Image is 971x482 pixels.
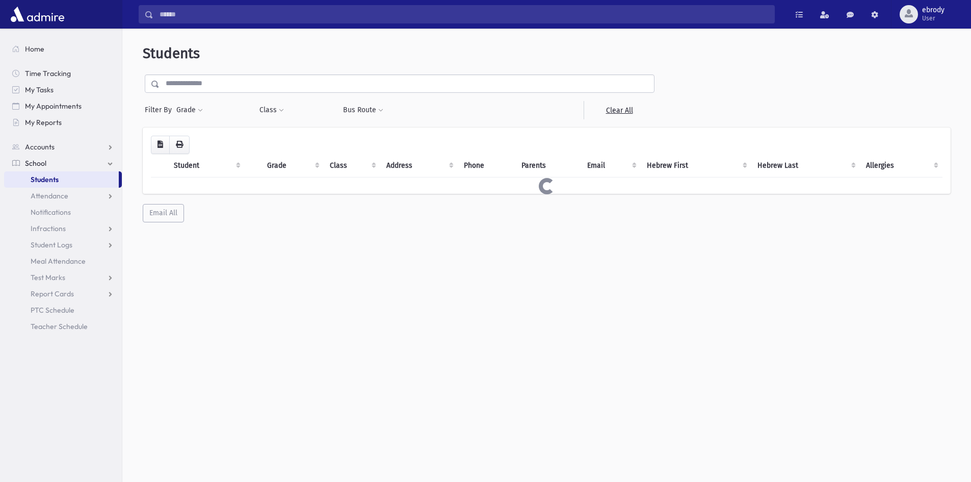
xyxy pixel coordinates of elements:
[4,302,122,318] a: PTC Schedule
[8,4,67,24] img: AdmirePro
[168,154,245,177] th: Student
[25,118,62,127] span: My Reports
[515,154,581,177] th: Parents
[324,154,381,177] th: Class
[4,188,122,204] a: Attendance
[31,191,68,200] span: Attendance
[4,269,122,286] a: Test Marks
[31,224,66,233] span: Infractions
[751,154,860,177] th: Hebrew Last
[4,204,122,220] a: Notifications
[4,237,122,253] a: Student Logs
[31,257,86,266] span: Meal Attendance
[25,44,44,54] span: Home
[143,204,184,222] button: Email All
[176,101,203,119] button: Grade
[25,159,46,168] span: School
[4,253,122,269] a: Meal Attendance
[261,154,323,177] th: Grade
[4,41,122,57] a: Home
[25,142,55,151] span: Accounts
[860,154,942,177] th: Allergies
[4,65,122,82] a: Time Tracking
[4,139,122,155] a: Accounts
[31,273,65,282] span: Test Marks
[922,14,944,22] span: User
[151,136,170,154] button: CSV
[4,171,119,188] a: Students
[31,240,72,249] span: Student Logs
[4,114,122,131] a: My Reports
[25,85,54,94] span: My Tasks
[143,45,200,62] span: Students
[922,6,944,14] span: ebrody
[31,306,74,315] span: PTC Schedule
[4,318,122,335] a: Teacher Schedule
[25,69,71,78] span: Time Tracking
[145,105,176,115] span: Filter By
[458,154,515,177] th: Phone
[153,5,774,23] input: Search
[31,208,71,217] span: Notifications
[343,101,384,119] button: Bus Route
[641,154,751,177] th: Hebrew First
[584,101,654,119] a: Clear All
[31,175,59,184] span: Students
[380,154,458,177] th: Address
[31,322,88,331] span: Teacher Schedule
[581,154,641,177] th: Email
[4,98,122,114] a: My Appointments
[259,101,284,119] button: Class
[25,102,82,111] span: My Appointments
[4,155,122,171] a: School
[31,289,74,298] span: Report Cards
[4,220,122,237] a: Infractions
[169,136,190,154] button: Print
[4,286,122,302] a: Report Cards
[4,82,122,98] a: My Tasks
